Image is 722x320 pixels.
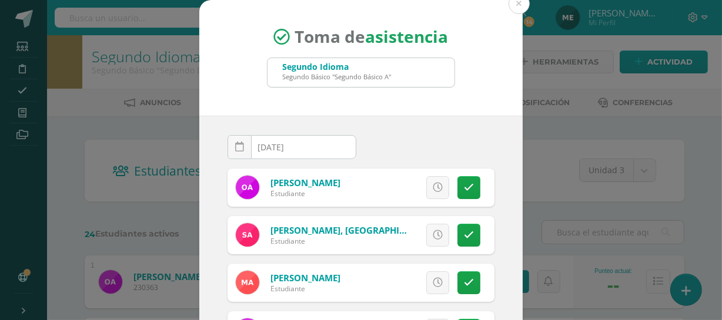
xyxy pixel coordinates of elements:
[270,224,435,236] a: [PERSON_NAME], [GEOGRAPHIC_DATA]
[236,271,259,294] img: a8bdca864b2b6b4a6868a784cacbe5ce.png
[270,284,340,294] div: Estudiante
[282,61,391,72] div: Segundo Idioma
[270,177,340,188] a: [PERSON_NAME]
[270,188,340,198] div: Estudiante
[366,26,449,48] strong: asistencia
[282,72,391,81] div: Segundo Básico "Segundo Básico A"
[270,272,340,284] a: [PERSON_NAME]
[270,236,412,246] div: Estudiante
[236,223,259,247] img: 4b0eec721368309cb62f55c1145aebae.png
[268,58,454,87] input: Busca un grado o sección aquí...
[295,26,449,48] span: Toma de
[228,136,356,159] input: Fecha de Inasistencia
[236,176,259,199] img: 5d8b4df31e5746aedd4c829252c230ee.png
